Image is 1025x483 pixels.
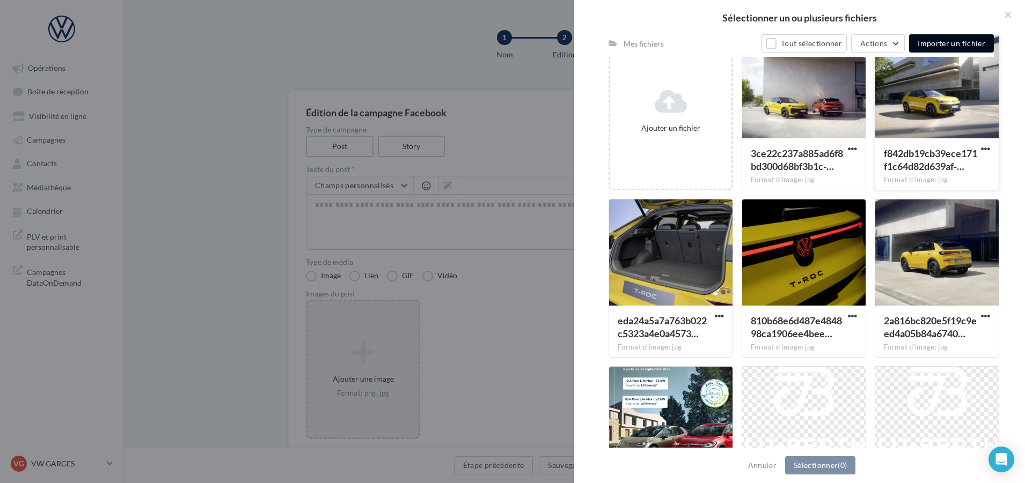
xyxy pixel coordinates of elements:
span: Importer un fichier [918,39,985,48]
span: Actions [860,39,887,48]
div: Format d'image: jpg [751,175,857,185]
div: Format d'image: jpg [618,343,724,352]
button: Actions [851,34,905,53]
span: (0) [838,460,847,470]
button: Tout sélectionner [761,34,847,53]
div: Format d'image: jpg [751,343,857,352]
span: 2a816bc820e5f19c9eed4a05b84a6740-2098x1574 [884,315,977,339]
button: Importer un fichier [909,34,994,53]
h2: Sélectionner un ou plusieurs fichiers [591,13,1008,23]
button: Sélectionner(0) [785,456,855,474]
span: 810b68e6d487e484898ca1906ee4bee7-2098x1399 [751,315,842,339]
div: Open Intercom Messenger [989,447,1014,472]
span: 3ce22c237a885ad6f8bd300d68bf3b1c-2098x1574 [751,147,843,172]
div: Format d'image: jpg [884,175,990,185]
span: f842db19cb39ece171f1c64d82d639af-2098x1574 [884,147,977,172]
div: Mes fichiers [624,39,664,49]
button: Annuler [744,459,781,472]
div: Ajouter un fichier [614,123,727,133]
div: Format d'image: jpg [884,343,990,352]
span: eda24a5a7a763b022c5323a4e0a45730-2098x1399 [618,315,707,339]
